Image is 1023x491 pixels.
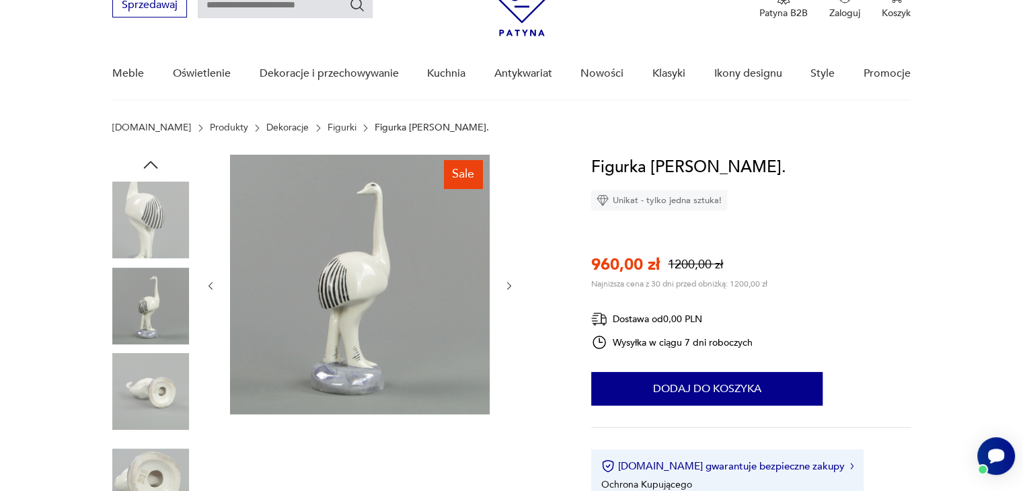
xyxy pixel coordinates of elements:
p: Patyna B2B [759,7,808,20]
a: Promocje [864,48,911,100]
a: Nowości [580,48,623,100]
p: Najniższa cena z 30 dni przed obniżką: 1200,00 zł [591,278,767,289]
iframe: Smartsupp widget button [977,437,1015,475]
a: Sprzedawaj [112,1,187,11]
img: Ikona certyfikatu [601,459,615,473]
div: Wysyłka w ciągu 7 dni roboczych [591,334,753,350]
p: Figurka [PERSON_NAME]. [375,122,489,133]
a: Produkty [210,122,248,133]
img: Zdjęcie produktu Figurka strusia, H. Orthwein. [112,182,189,258]
p: Zaloguj [829,7,860,20]
p: 960,00 zł [591,254,660,276]
div: Unikat - tylko jedna sztuka! [591,190,727,211]
a: Dekoracje [266,122,309,133]
img: Ikona diamentu [597,194,609,206]
a: Figurki [328,122,356,133]
a: Dekoracje i przechowywanie [259,48,398,100]
img: Zdjęcie produktu Figurka strusia, H. Orthwein. [112,353,189,430]
a: Oświetlenie [173,48,231,100]
button: Dodaj do koszyka [591,372,823,406]
img: Zdjęcie produktu Figurka strusia, H. Orthwein. [112,268,189,344]
p: Koszyk [882,7,911,20]
img: Ikona strzałki w prawo [850,463,854,469]
div: Sale [444,160,482,188]
a: Antykwariat [494,48,552,100]
li: Ochrona Kupującego [601,478,692,491]
p: 1200,00 zł [668,256,723,273]
a: Ikony designu [714,48,782,100]
a: [DOMAIN_NAME] [112,122,191,133]
a: Style [810,48,835,100]
a: Kuchnia [427,48,465,100]
h1: Figurka [PERSON_NAME]. [591,155,786,180]
img: Ikona dostawy [591,311,607,328]
div: Dostawa od 0,00 PLN [591,311,753,328]
img: Zdjęcie produktu Figurka strusia, H. Orthwein. [230,155,490,414]
a: Meble [112,48,144,100]
a: Klasyki [652,48,685,100]
button: [DOMAIN_NAME] gwarantuje bezpieczne zakupy [601,459,854,473]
